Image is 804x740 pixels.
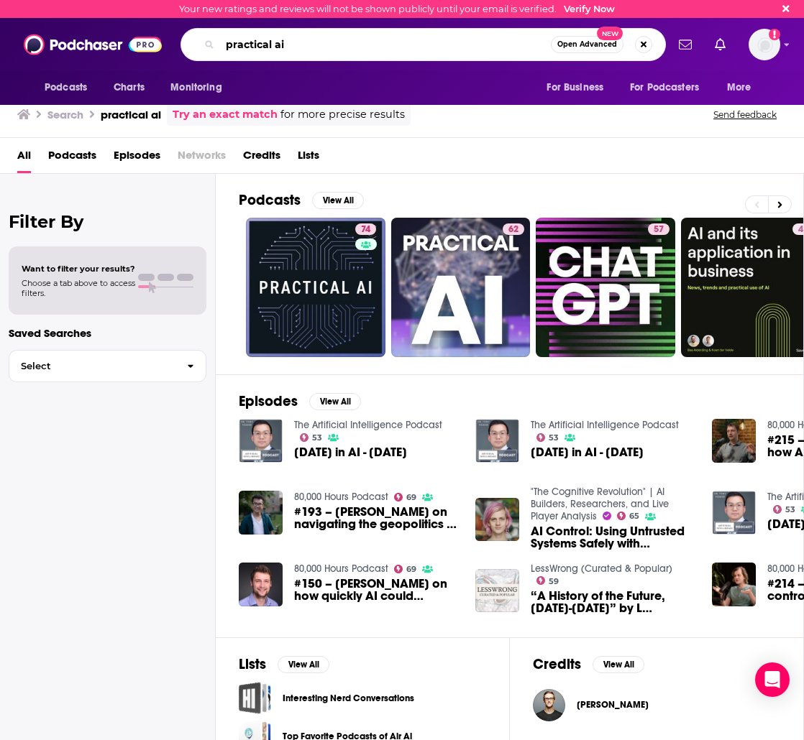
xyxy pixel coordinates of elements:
h2: Podcasts [239,191,301,209]
a: CreditsView All [533,655,644,673]
a: 74 [355,223,376,235]
svg: Email not verified [769,29,780,40]
span: 65 [629,513,639,519]
a: Try an exact match [173,106,278,123]
a: Show notifications dropdown [673,32,698,57]
a: 69 [394,493,417,501]
button: View All [309,393,361,410]
span: All [17,144,31,173]
img: Today in AI - February 10, 2025 [475,419,519,463]
img: Podchaser - Follow, Share and Rate Podcasts [24,31,162,58]
a: Podcasts [48,144,96,173]
a: "The Cognitive Revolution" | AI Builders, Researchers, and Live Player Analysis [531,486,669,522]
button: Daniel WhitenackDaniel Whitenack [533,682,780,728]
span: “A History of the Future, [DATE]-[DATE]” by L [PERSON_NAME] [531,590,695,614]
h2: Lists [239,655,266,673]
h2: Episodes [239,392,298,410]
span: 69 [406,494,416,501]
h3: Search [47,108,83,121]
img: #214 – Buck Shlegeris on controlling AI that wants to take over – so we can use it anyway [712,563,756,606]
a: 74 [246,218,385,357]
a: Lists [298,144,319,173]
a: Show notifications dropdown [709,32,731,57]
button: open menu [717,74,769,101]
h2: Filter By [9,211,206,232]
a: “A History of the Future, 2025-2040” by L Rudolf L [475,569,519,613]
img: Daniel Whitenack [533,689,565,721]
a: 53 [300,433,323,442]
span: For Podcasters [630,78,699,98]
span: #193 – [PERSON_NAME] on navigating the geopolitics of US–China AI competition [294,506,458,530]
img: #150 – Tom Davidson on how quickly AI could transform the world [239,563,283,606]
span: [DATE] in AI - [DATE] [531,446,644,458]
a: Episodes [114,144,160,173]
span: 69 [406,566,416,573]
button: Show profile menu [749,29,780,60]
span: Charts [114,78,145,98]
a: 62 [503,223,524,235]
span: Choose a tab above to access filters. [22,278,135,298]
a: 62 [391,218,531,357]
a: Today in AI - February 11, 2025 [294,446,407,458]
button: open menu [160,74,240,101]
button: Open AdvancedNew [551,36,623,53]
a: AI Control: Using Untrusted Systems Safely with Buck Shlegeris of Redwood Research, from the 80,0... [475,498,519,542]
a: Today in AI - May 7, 2025 [712,491,756,535]
img: #215 – Tom Davidson on how AI-enabled coups could allow a tiny group to seize power [712,419,756,463]
a: 53 [536,433,559,442]
a: 65 [617,512,640,520]
img: User Profile [749,29,780,60]
img: #193 – Sihao Huang on navigating the geopolitics of US–China AI competition [239,491,283,535]
input: Search podcasts, credits, & more... [220,33,551,56]
button: Send feedback [709,108,781,121]
a: 57 [536,218,675,357]
button: View All [312,192,364,209]
span: 62 [508,223,519,237]
span: Networks [178,144,226,173]
a: 53 [773,505,796,514]
span: Want to filter your results? [22,264,135,274]
a: EpisodesView All [239,392,361,410]
a: ListsView All [239,655,329,673]
div: Search podcasts, credits, & more... [181,28,666,61]
a: “A History of the Future, 2025-2040” by L Rudolf L [531,590,695,614]
span: for more precise results [280,106,405,123]
button: open menu [35,74,106,101]
span: 57 [654,223,664,237]
button: View All [593,656,644,673]
button: open menu [536,74,621,101]
a: The Artificial Intelligence Podcast [531,419,679,431]
span: New [597,27,623,40]
a: Charts [104,74,153,101]
a: Today in AI - February 10, 2025 [531,446,644,458]
button: open menu [621,74,720,101]
span: [DATE] in AI - [DATE] [294,446,407,458]
span: Interesting Nerd Conversations [239,682,271,714]
a: Daniel Whitenack [577,699,649,711]
h2: Credits [533,655,581,673]
span: Open Advanced [557,41,617,48]
a: The Artificial Intelligence Podcast [294,419,442,431]
h3: practical ai [101,108,161,121]
span: Podcasts [45,78,87,98]
a: #150 – Tom Davidson on how quickly AI could transform the world [294,578,458,602]
a: #193 – Sihao Huang on navigating the geopolitics of US–China AI competition [294,506,458,530]
span: More [727,78,752,98]
div: Your new ratings and reviews will not be shown publicly until your email is verified. [179,4,615,14]
span: Logged in as charlottestone [749,29,780,60]
a: Verify Now [564,4,615,14]
span: 53 [549,435,559,441]
a: AI Control: Using Untrusted Systems Safely with Buck Shlegeris of Redwood Research, from the 80,0... [531,525,695,550]
span: 74 [361,223,370,237]
a: 80,000 Hours Podcast [294,491,388,503]
img: Today in AI - February 11, 2025 [239,419,283,463]
button: View All [278,656,329,673]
